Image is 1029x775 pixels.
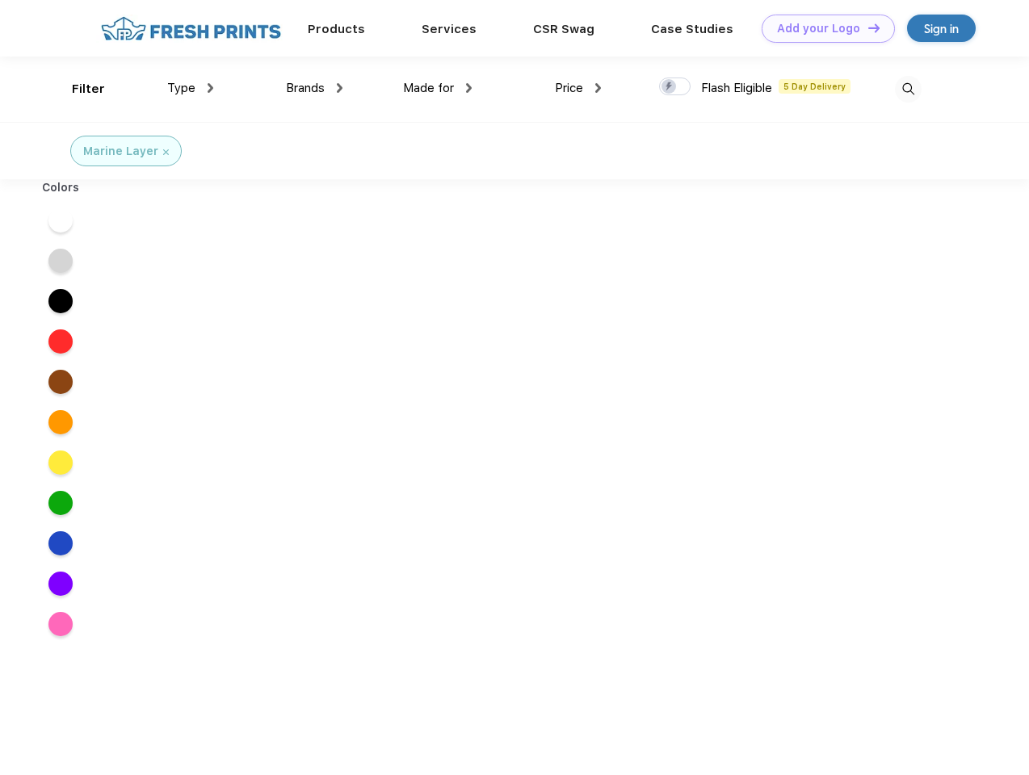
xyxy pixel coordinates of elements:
[286,81,325,95] span: Brands
[555,81,583,95] span: Price
[924,19,959,38] div: Sign in
[701,81,772,95] span: Flash Eligible
[779,79,850,94] span: 5 Day Delivery
[167,81,195,95] span: Type
[777,22,860,36] div: Add your Logo
[72,80,105,98] div: Filter
[96,15,286,43] img: fo%20logo%202.webp
[895,76,922,103] img: desktop_search.svg
[208,83,213,93] img: dropdown.png
[868,23,880,32] img: DT
[595,83,601,93] img: dropdown.png
[30,179,92,196] div: Colors
[163,149,169,155] img: filter_cancel.svg
[466,83,472,93] img: dropdown.png
[308,22,365,36] a: Products
[83,143,158,160] div: Marine Layer
[403,81,454,95] span: Made for
[422,22,477,36] a: Services
[337,83,342,93] img: dropdown.png
[907,15,976,42] a: Sign in
[533,22,594,36] a: CSR Swag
